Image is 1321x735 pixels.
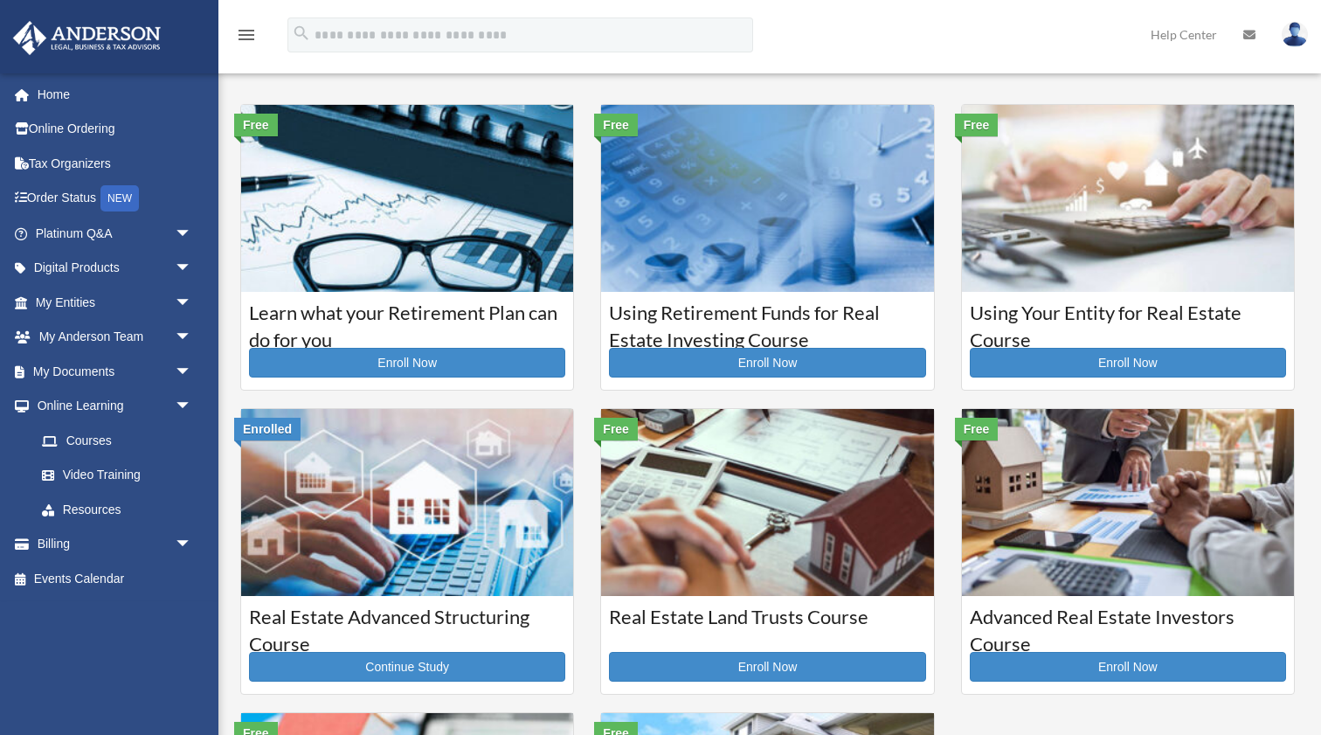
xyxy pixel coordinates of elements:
a: Continue Study [249,652,565,682]
h3: Using Your Entity for Real Estate Course [970,300,1286,343]
a: Enroll Now [609,652,925,682]
div: Free [955,418,999,440]
img: User Pic [1282,22,1308,47]
h3: Real Estate Land Trusts Course [609,604,925,648]
h3: Advanced Real Estate Investors Course [970,604,1286,648]
a: Digital Productsarrow_drop_down [12,251,218,286]
span: arrow_drop_down [175,354,210,390]
a: Online Ordering [12,112,218,147]
div: Enrolled [234,418,301,440]
div: NEW [100,185,139,211]
a: My Documentsarrow_drop_down [12,354,218,389]
a: Events Calendar [12,561,218,596]
a: Online Learningarrow_drop_down [12,389,218,424]
img: Anderson Advisors Platinum Portal [8,21,166,55]
a: Video Training [24,458,218,493]
div: Free [234,114,278,136]
i: search [292,24,311,43]
div: Free [594,418,638,440]
i: menu [236,24,257,45]
a: Enroll Now [249,348,565,378]
div: Free [955,114,999,136]
span: arrow_drop_down [175,251,210,287]
a: Enroll Now [970,348,1286,378]
a: Billingarrow_drop_down [12,527,218,562]
a: Resources [24,492,218,527]
a: Tax Organizers [12,146,218,181]
span: arrow_drop_down [175,285,210,321]
a: Order StatusNEW [12,181,218,217]
div: Free [594,114,638,136]
a: Enroll Now [970,652,1286,682]
a: Enroll Now [609,348,925,378]
span: arrow_drop_down [175,389,210,425]
h3: Real Estate Advanced Structuring Course [249,604,565,648]
a: My Anderson Teamarrow_drop_down [12,320,218,355]
span: arrow_drop_down [175,320,210,356]
a: Courses [24,423,210,458]
a: My Entitiesarrow_drop_down [12,285,218,320]
a: menu [236,31,257,45]
h3: Learn what your Retirement Plan can do for you [249,300,565,343]
h3: Using Retirement Funds for Real Estate Investing Course [609,300,925,343]
a: Platinum Q&Aarrow_drop_down [12,216,218,251]
a: Home [12,77,218,112]
span: arrow_drop_down [175,216,210,252]
span: arrow_drop_down [175,527,210,563]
